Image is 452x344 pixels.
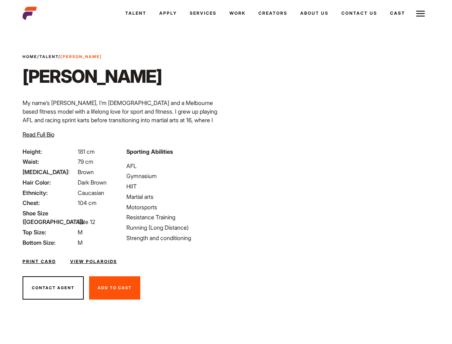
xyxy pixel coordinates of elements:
span: 181 cm [78,148,95,155]
li: Running (Long Distance) [126,223,222,232]
button: Read Full Bio [23,130,54,139]
button: Contact Agent [23,276,84,300]
span: Add To Cast [98,285,132,290]
a: About Us [294,4,335,23]
a: Contact Us [335,4,384,23]
strong: [PERSON_NAME] [60,54,102,59]
a: View Polaroids [70,258,117,265]
img: Burger icon [416,9,425,18]
span: [MEDICAL_DATA]: [23,168,76,176]
span: Ethnicity: [23,188,76,197]
p: My name’s [PERSON_NAME], I’m [DEMOGRAPHIC_DATA] and a Melbourne based fitness model with a lifelo... [23,99,222,176]
span: / / [23,54,102,60]
li: Strength and conditioning [126,234,222,242]
span: Height: [23,147,76,156]
button: Add To Cast [89,276,140,300]
span: M [78,229,83,236]
li: Resistance Training [126,213,222,221]
li: Gymnasium [126,172,222,180]
span: Hair Color: [23,178,76,187]
span: M [78,239,83,246]
span: Top Size: [23,228,76,236]
span: Brown [78,168,94,176]
span: Read Full Bio [23,131,54,138]
span: Chest: [23,199,76,207]
li: Martial arts [126,192,222,201]
span: Waist: [23,157,76,166]
img: cropped-aefm-brand-fav-22-square.png [23,6,37,20]
a: Apply [153,4,183,23]
a: Talent [39,54,58,59]
span: Shoe Size ([GEOGRAPHIC_DATA]): [23,209,76,226]
span: Dark Brown [78,179,107,186]
li: HIIT [126,182,222,191]
span: Caucasian [78,189,104,196]
a: Work [223,4,252,23]
a: Print Card [23,258,56,265]
a: Home [23,54,37,59]
a: Cast [384,4,412,23]
strong: Sporting Abilities [126,148,173,155]
li: AFL [126,162,222,170]
span: Bottom Size: [23,238,76,247]
a: Talent [119,4,153,23]
h1: [PERSON_NAME] [23,66,162,87]
span: 104 cm [78,199,97,206]
span: 79 cm [78,158,93,165]
a: Services [183,4,223,23]
li: Motorsports [126,203,222,211]
span: Size 12 [78,218,95,225]
a: Creators [252,4,294,23]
